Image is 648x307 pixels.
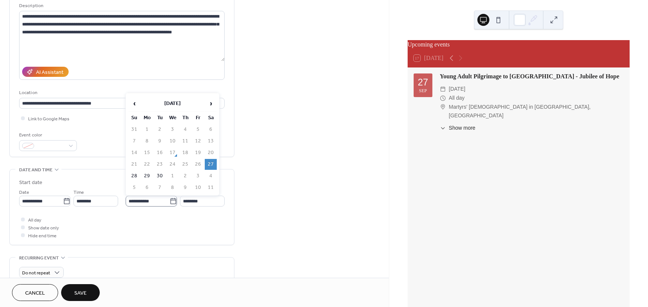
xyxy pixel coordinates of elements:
td: 7 [154,182,166,193]
td: 4 [179,124,191,135]
td: 30 [154,171,166,181]
span: Cancel [25,289,45,297]
div: ​ [440,103,446,112]
span: › [205,96,216,111]
th: [DATE] [141,96,204,112]
div: Start date [19,179,42,187]
td: 9 [179,182,191,193]
td: 18 [179,147,191,158]
span: Save [74,289,87,297]
td: 6 [141,182,153,193]
div: Event color [19,131,75,139]
td: 1 [166,171,178,181]
td: 8 [141,136,153,147]
td: 3 [192,171,204,181]
td: 9 [154,136,166,147]
td: 25 [179,159,191,170]
td: 2 [179,171,191,181]
div: ​ [440,124,446,132]
td: 31 [128,124,140,135]
th: Mo [141,112,153,123]
td: 17 [166,147,178,158]
div: AI Assistant [36,69,63,76]
td: 24 [166,159,178,170]
td: 8 [166,182,178,193]
span: All day [28,216,41,224]
td: 26 [192,159,204,170]
td: 11 [205,182,217,193]
div: ​ [440,85,446,94]
th: Fr [192,112,204,123]
button: Cancel [12,284,58,301]
td: 21 [128,159,140,170]
div: 27 [418,78,428,87]
span: Recurring event [19,254,59,262]
div: Young Adult Pilgrimage to [GEOGRAPHIC_DATA] - Jubilee of Hope [440,72,624,81]
span: Show date only [28,224,59,232]
div: Upcoming events [408,40,630,49]
td: 12 [192,136,204,147]
span: Do not repeat [22,269,50,277]
td: 2 [154,124,166,135]
td: 6 [205,124,217,135]
button: AI Assistant [22,67,69,77]
span: ‹ [129,96,140,111]
th: Sa [205,112,217,123]
th: We [166,112,178,123]
td: 23 [154,159,166,170]
td: 27 [205,159,217,170]
td: 20 [205,147,217,158]
button: Save [61,284,100,301]
span: Time [73,189,84,196]
span: All day [449,94,465,103]
td: 4 [205,171,217,181]
th: Th [179,112,191,123]
th: Tu [154,112,166,123]
td: 16 [154,147,166,158]
span: [DATE] [449,85,465,94]
td: 11 [179,136,191,147]
span: Martyrs' [DEMOGRAPHIC_DATA] in [GEOGRAPHIC_DATA], [GEOGRAPHIC_DATA] [449,103,624,121]
span: Date [19,189,29,196]
td: 19 [192,147,204,158]
button: ​Show more [440,124,475,132]
span: Show more [449,124,475,132]
td: 15 [141,147,153,158]
th: Su [128,112,140,123]
div: Sep [419,88,427,93]
span: Date and time [19,166,52,174]
td: 3 [166,124,178,135]
td: 5 [128,182,140,193]
div: Location [19,89,223,97]
td: 10 [192,182,204,193]
td: 28 [128,171,140,181]
td: 5 [192,124,204,135]
span: Hide end time [28,232,57,240]
td: 10 [166,136,178,147]
td: 13 [205,136,217,147]
td: 22 [141,159,153,170]
td: 1 [141,124,153,135]
div: ​ [440,94,446,103]
div: Description [19,2,223,10]
span: Link to Google Maps [28,115,69,123]
td: 29 [141,171,153,181]
td: 14 [128,147,140,158]
td: 7 [128,136,140,147]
